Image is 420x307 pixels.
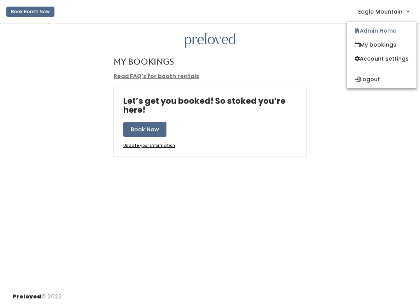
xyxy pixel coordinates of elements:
[114,57,174,66] h4: My Bookings
[123,96,306,114] h4: Let’s get you booked! So stoked you’re here!
[347,24,416,38] a: Admin Home
[6,7,54,17] button: Book Booth Now
[350,3,417,20] a: Eagle Mountain
[347,38,416,52] a: My bookings
[123,122,166,137] button: Book Now
[358,7,402,16] span: Eagle Mountain
[12,286,62,301] div: © 2022
[347,52,416,66] a: Account settings
[12,293,41,300] span: Preloved
[6,3,54,20] a: Book Booth Now
[185,33,235,48] img: preloved logo
[347,72,416,86] button: Logout
[123,143,175,149] a: Update your information
[114,72,199,80] a: Read FAQ's for booth rentals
